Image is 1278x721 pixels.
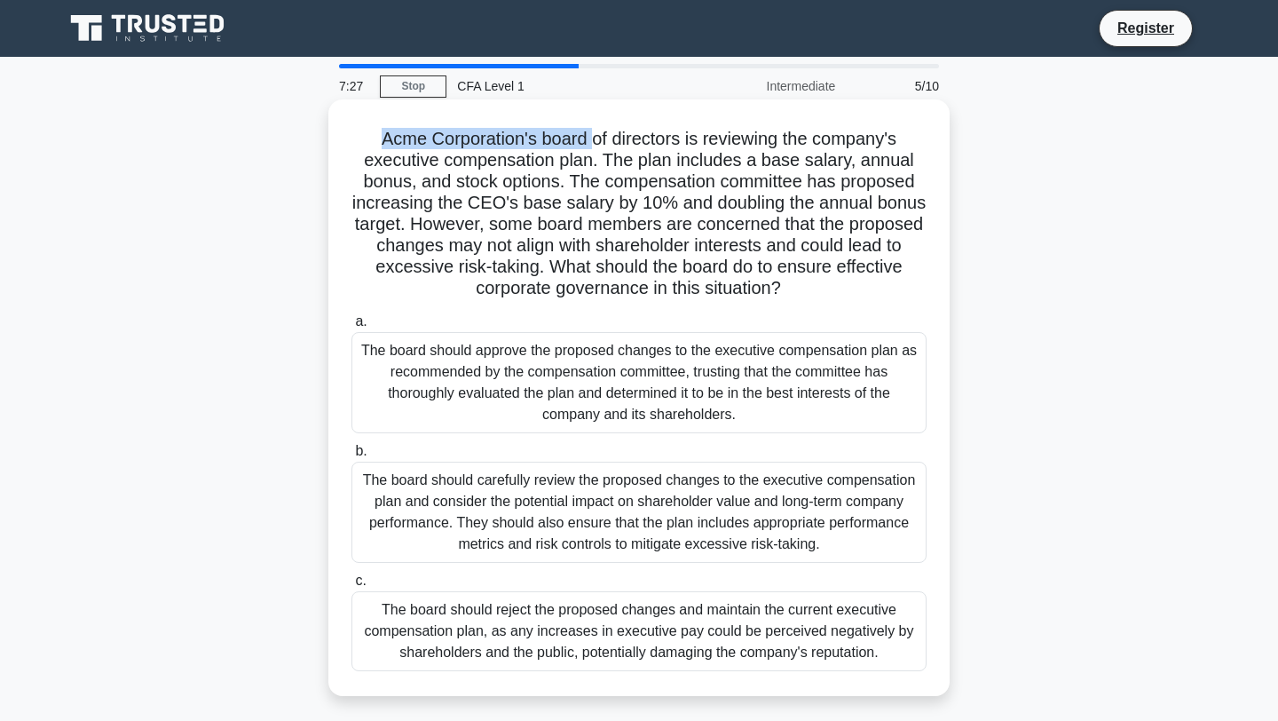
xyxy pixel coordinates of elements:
div: 5/10 [846,68,950,104]
span: c. [355,573,366,588]
span: a. [355,313,367,329]
div: 7:27 [328,68,380,104]
div: Intermediate [690,68,846,104]
div: The board should approve the proposed changes to the executive compensation plan as recommended b... [351,332,927,433]
a: Stop [380,75,446,98]
div: CFA Level 1 [446,68,690,104]
span: b. [355,443,367,458]
a: Register [1107,17,1185,39]
div: The board should reject the proposed changes and maintain the current executive compensation plan... [351,591,927,671]
div: The board should carefully review the proposed changes to the executive compensation plan and con... [351,462,927,563]
h5: Acme Corporation's board of directors is reviewing the company's executive compensation plan. The... [350,128,928,300]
